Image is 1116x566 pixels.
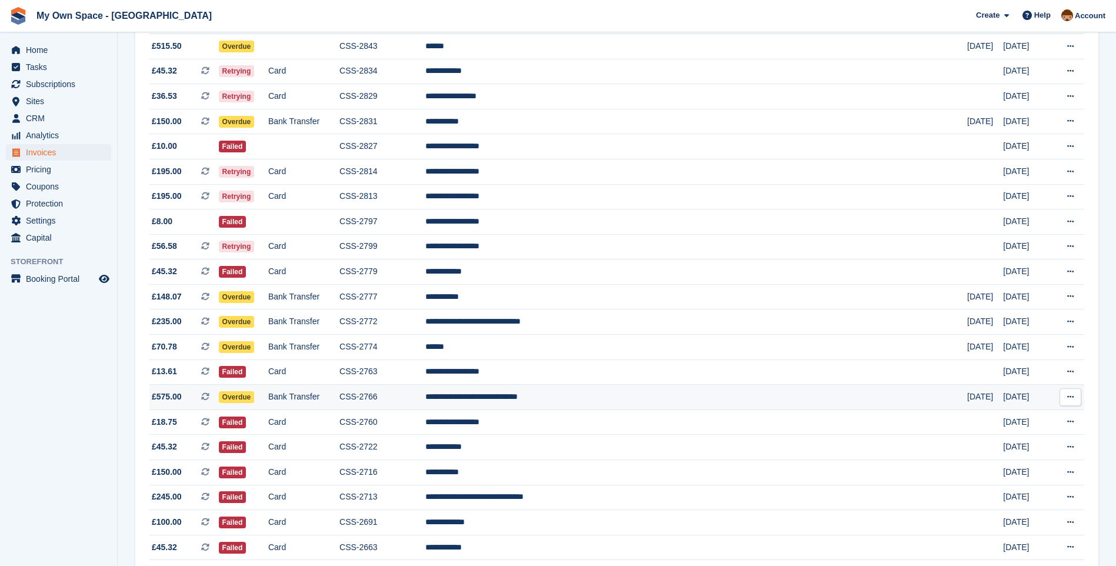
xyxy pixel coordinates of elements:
[97,272,111,286] a: Preview store
[1003,435,1050,460] td: [DATE]
[339,134,425,159] td: CSS-2827
[1003,59,1050,84] td: [DATE]
[219,41,255,52] span: Overdue
[219,65,255,77] span: Retrying
[967,385,1003,410] td: [DATE]
[152,315,182,328] span: £235.00
[219,316,255,328] span: Overdue
[268,485,339,510] td: Card
[152,541,177,554] span: £45.32
[268,385,339,410] td: Bank Transfer
[967,284,1003,309] td: [DATE]
[339,84,425,109] td: CSS-2829
[339,259,425,285] td: CSS-2779
[219,441,246,453] span: Failed
[6,195,111,212] a: menu
[268,409,339,435] td: Card
[1003,385,1050,410] td: [DATE]
[219,341,255,353] span: Overdue
[152,291,182,303] span: £148.07
[268,460,339,485] td: Card
[339,184,425,209] td: CSS-2813
[1003,510,1050,535] td: [DATE]
[967,309,1003,335] td: [DATE]
[268,159,339,184] td: Card
[268,234,339,259] td: Card
[26,59,96,75] span: Tasks
[219,191,255,202] span: Retrying
[6,229,111,246] a: menu
[339,59,425,84] td: CSS-2834
[339,435,425,460] td: CSS-2722
[152,341,177,353] span: £70.78
[268,84,339,109] td: Card
[219,491,246,503] span: Failed
[967,109,1003,134] td: [DATE]
[9,7,27,25] img: stora-icon-8386f47178a22dfd0bd8f6a31ec36ba5ce8667c1dd55bd0f319d3a0aa187defe.svg
[219,166,255,178] span: Retrying
[268,284,339,309] td: Bank Transfer
[268,359,339,385] td: Card
[6,110,111,126] a: menu
[268,535,339,560] td: Card
[339,510,425,535] td: CSS-2691
[6,271,111,287] a: menu
[1003,409,1050,435] td: [DATE]
[219,542,246,554] span: Failed
[1003,134,1050,159] td: [DATE]
[152,65,177,77] span: £45.32
[339,209,425,235] td: CSS-2797
[32,6,216,25] a: My Own Space - [GEOGRAPHIC_DATA]
[219,366,246,378] span: Failed
[152,90,177,102] span: £36.53
[26,127,96,144] span: Analytics
[1003,460,1050,485] td: [DATE]
[268,109,339,134] td: Bank Transfer
[26,144,96,161] span: Invoices
[967,335,1003,360] td: [DATE]
[152,165,182,178] span: £195.00
[268,510,339,535] td: Card
[219,417,246,428] span: Failed
[26,195,96,212] span: Protection
[6,127,111,144] a: menu
[152,466,182,478] span: £150.00
[339,109,425,134] td: CSS-2831
[1003,485,1050,510] td: [DATE]
[26,110,96,126] span: CRM
[26,76,96,92] span: Subscriptions
[268,184,339,209] td: Card
[152,416,177,428] span: £18.75
[152,265,177,278] span: £45.32
[339,34,425,59] td: CSS-2843
[219,216,246,228] span: Failed
[219,266,246,278] span: Failed
[152,190,182,202] span: £195.00
[339,359,425,385] td: CSS-2763
[1003,159,1050,184] td: [DATE]
[6,178,111,195] a: menu
[339,535,425,560] td: CSS-2663
[1003,335,1050,360] td: [DATE]
[1003,209,1050,235] td: [DATE]
[268,259,339,285] td: Card
[339,409,425,435] td: CSS-2760
[339,335,425,360] td: CSS-2774
[339,460,425,485] td: CSS-2716
[219,391,255,403] span: Overdue
[976,9,1000,21] span: Create
[152,215,172,228] span: £8.00
[1003,34,1050,59] td: [DATE]
[6,144,111,161] a: menu
[6,76,111,92] a: menu
[219,241,255,252] span: Retrying
[219,517,246,528] span: Failed
[152,365,177,378] span: £13.61
[219,141,246,152] span: Failed
[268,309,339,335] td: Bank Transfer
[1003,234,1050,259] td: [DATE]
[219,467,246,478] span: Failed
[6,161,111,178] a: menu
[339,284,425,309] td: CSS-2777
[26,42,96,58] span: Home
